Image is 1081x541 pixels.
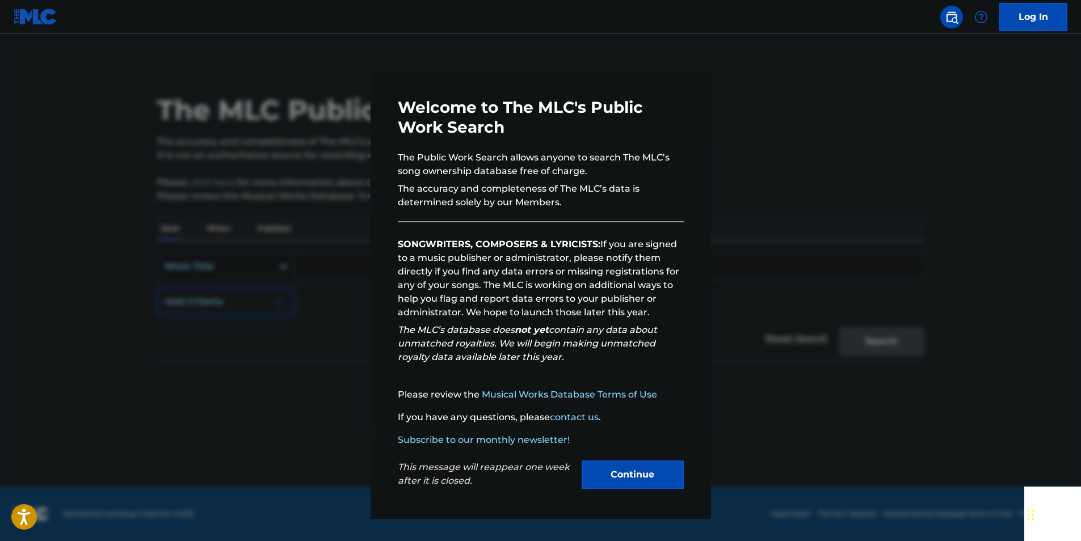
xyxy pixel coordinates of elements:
p: If you have any questions, please . [398,411,684,424]
p: Please review the [398,388,684,401]
img: help [974,10,988,24]
a: Musical Works Database Terms of Use [482,389,657,400]
img: search [945,10,958,24]
p: This message will reappear one week after it is closed. [398,460,575,488]
div: Help [970,6,992,28]
img: MLC Logo [14,9,57,25]
div: Drag [1028,498,1034,532]
iframe: Chat Widget [1024,487,1081,541]
a: Public Search [940,6,963,28]
h3: Welcome to The MLC's Public Work Search [398,98,684,137]
a: contact us [550,412,599,422]
strong: SONGWRITERS, COMPOSERS & LYRICISTS: [398,239,600,250]
strong: not yet [515,324,549,335]
em: The MLC’s database does contain any data about unmatched royalties. We will begin making unmatche... [398,324,657,362]
p: The Public Work Search allows anyone to search The MLC’s song ownership database free of charge. [398,151,684,178]
button: Continue [582,460,684,489]
a: Subscribe to our monthly newsletter! [398,434,570,445]
p: If you are signed to a music publisher or administrator, please notify them directly if you find ... [398,238,684,319]
p: The accuracy and completeness of The MLC’s data is determined solely by our Members. [398,182,684,209]
a: Log In [999,3,1067,31]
